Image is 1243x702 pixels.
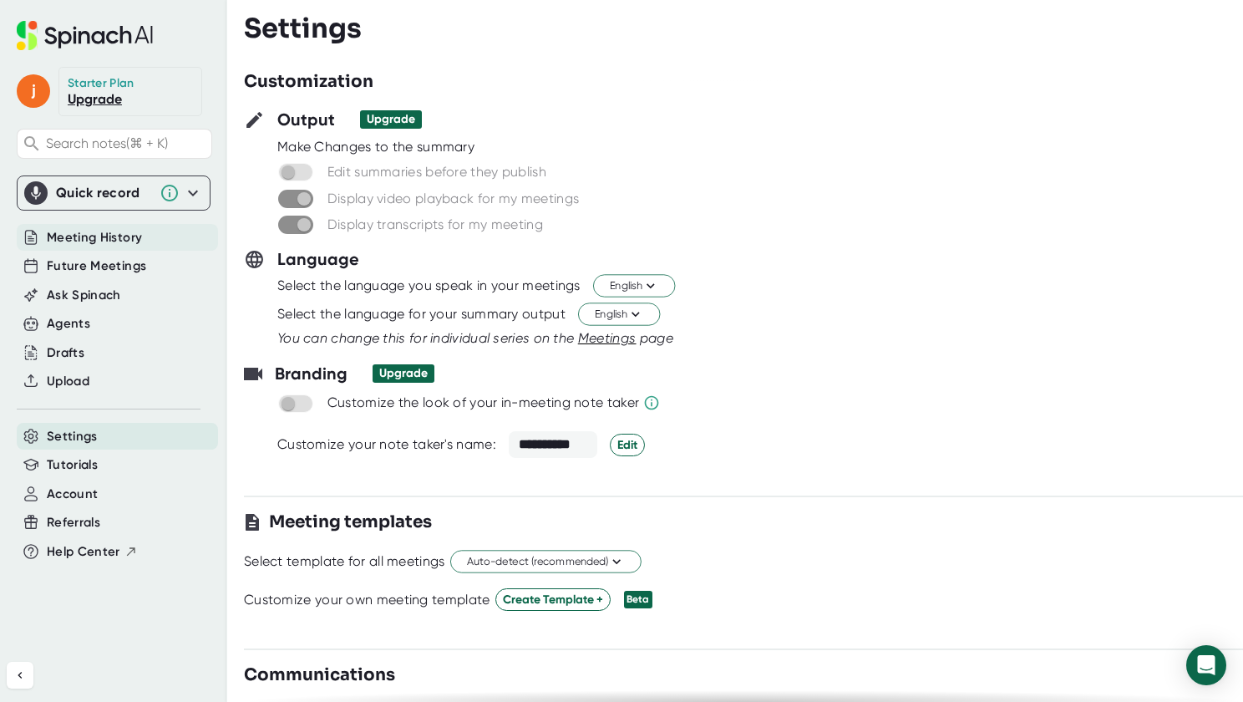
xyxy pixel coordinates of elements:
div: Select the language for your summary output [277,306,566,323]
div: Select template for all meetings [244,553,445,570]
div: Make Changes to the summary [277,139,1243,155]
div: Quick record [56,185,151,201]
button: Settings [47,427,98,446]
button: Meeting History [47,228,142,247]
h3: Settings [244,13,362,44]
h3: Communications [244,663,395,688]
span: English [595,307,643,323]
div: Display video playback for my meetings [327,191,579,207]
h3: Output [277,107,335,132]
button: Drafts [47,343,84,363]
span: English [610,278,658,294]
div: Upgrade [379,366,428,381]
span: Auto-detect (recommended) [467,554,625,570]
h3: Branding [275,361,348,386]
div: Starter Plan [68,76,134,91]
button: Meetings [578,328,637,348]
span: j [17,74,50,108]
button: Account [47,485,98,504]
button: Tutorials [47,455,98,475]
button: Help Center [47,542,138,562]
a: Upgrade [68,91,122,107]
div: Open Intercom Messenger [1186,645,1226,685]
button: Auto-detect (recommended) [450,551,642,573]
button: English [578,303,660,326]
div: Upgrade [367,112,415,127]
div: Customize your own meeting template [244,592,490,608]
h3: Meeting templates [269,510,432,535]
button: Upload [47,372,89,391]
div: Customize your note taker's name: [277,436,496,453]
button: Referrals [47,513,100,532]
span: Search notes (⌘ + K) [46,135,207,151]
button: Create Template + [495,588,611,611]
span: Meetings [578,330,637,346]
div: Customize the look of your in-meeting note taker [327,394,639,411]
div: Select the language you speak in your meetings [277,277,581,294]
span: Help Center [47,542,120,562]
h3: Language [277,247,359,272]
button: Ask Spinach [47,286,121,305]
span: Edit [617,436,637,454]
i: You can change this for individual series on the page [277,330,673,346]
div: Beta [624,591,652,608]
h3: Customization [244,69,373,94]
button: Collapse sidebar [7,662,33,689]
button: Agents [47,314,90,333]
button: Edit [610,434,645,456]
div: Quick record [24,176,203,210]
div: Edit summaries before they publish [327,164,546,181]
span: Create Template + [503,591,603,608]
button: Future Meetings [47,257,146,276]
div: Display transcripts for my meeting [327,216,543,233]
button: English [593,275,675,298]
